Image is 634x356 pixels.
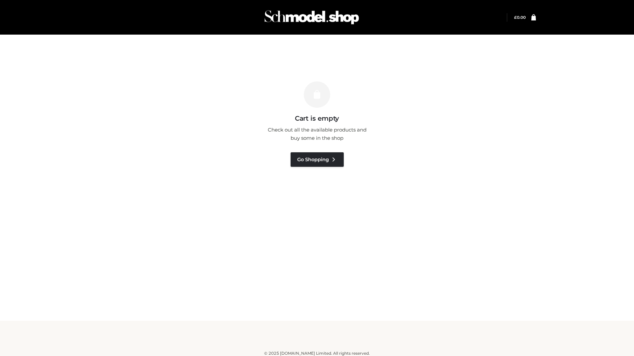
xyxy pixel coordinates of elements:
[514,15,517,20] span: £
[113,114,521,122] h3: Cart is empty
[291,152,344,167] a: Go Shopping
[264,126,370,142] p: Check out all the available products and buy some in the shop
[262,4,361,30] img: Schmodel Admin 964
[514,15,526,20] bdi: 0.00
[514,15,526,20] a: £0.00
